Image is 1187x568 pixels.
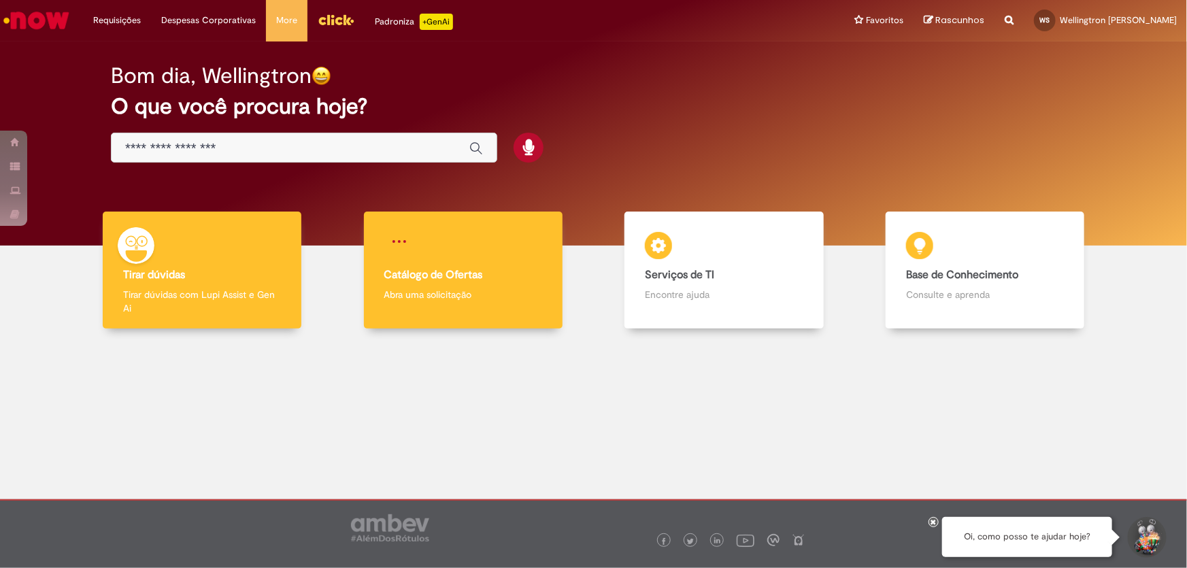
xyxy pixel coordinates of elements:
img: logo_footer_workplace.png [767,534,780,546]
img: logo_footer_facebook.png [661,538,667,545]
b: Base de Conhecimento [906,268,1018,282]
img: happy-face.png [312,66,331,86]
span: More [276,14,297,27]
div: Oi, como posso te ajudar hoje? [942,517,1112,557]
b: Tirar dúvidas [123,268,185,282]
p: Tirar dúvidas com Lupi Assist e Gen Ai [123,288,281,315]
span: WS [1040,16,1050,24]
a: Catálogo de Ofertas Abra uma solicitação [333,212,594,329]
h2: Bom dia, Wellingtron [111,64,312,88]
a: Rascunhos [924,14,984,27]
a: Tirar dúvidas Tirar dúvidas com Lupi Assist e Gen Ai [71,212,333,329]
p: Consulte e aprenda [906,288,1064,301]
img: ServiceNow [1,7,71,34]
img: logo_footer_ambev_rotulo_gray.png [351,514,429,541]
img: click_logo_yellow_360x200.png [318,10,354,30]
img: logo_footer_linkedin.png [714,537,721,546]
button: Iniciar Conversa de Suporte [1126,517,1167,558]
img: logo_footer_twitter.png [687,538,694,545]
img: logo_footer_naosei.png [792,534,805,546]
p: Encontre ajuda [645,288,803,301]
a: Serviços de TI Encontre ajuda [594,212,855,329]
span: Rascunhos [935,14,984,27]
span: Wellingtron [PERSON_NAME] [1060,14,1177,26]
b: Catálogo de Ofertas [384,268,483,282]
div: Padroniza [375,14,453,30]
a: Base de Conhecimento Consulte e aprenda [854,212,1116,329]
b: Serviços de TI [645,268,714,282]
h2: O que você procura hoje? [111,95,1076,118]
span: Favoritos [866,14,903,27]
span: Despesas Corporativas [161,14,256,27]
p: Abra uma solicitação [384,288,542,301]
p: +GenAi [420,14,453,30]
span: Requisições [93,14,141,27]
img: logo_footer_youtube.png [737,531,754,549]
